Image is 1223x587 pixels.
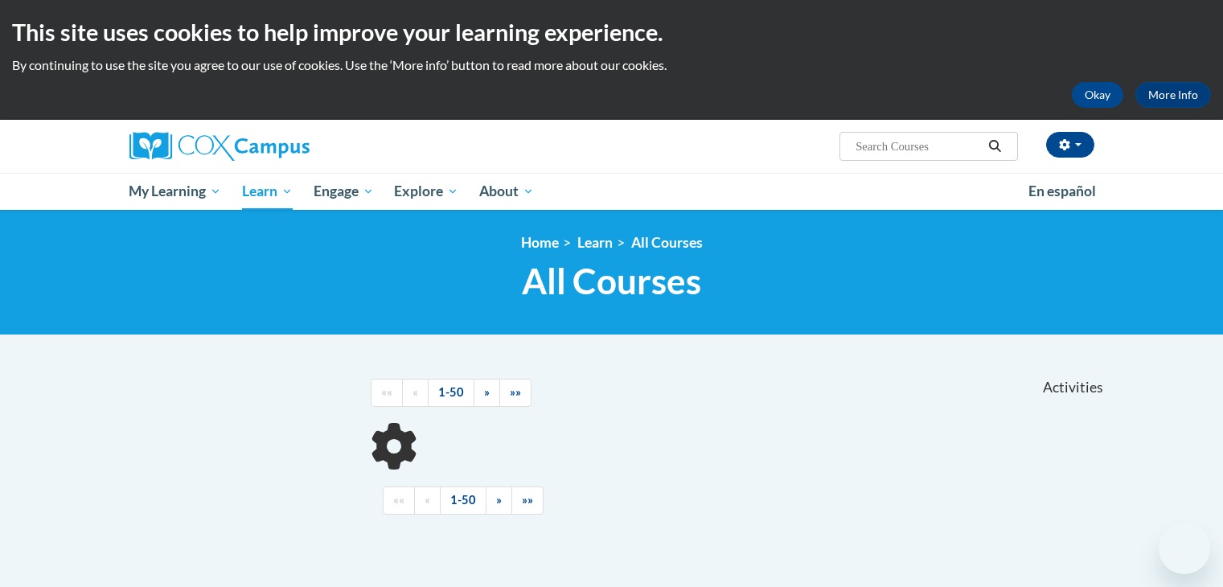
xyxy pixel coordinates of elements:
[499,379,531,407] a: End
[522,493,533,507] span: »»
[479,182,534,201] span: About
[631,234,703,251] a: All Courses
[303,173,384,210] a: Engage
[381,385,392,399] span: ««
[1018,174,1106,208] a: En español
[1159,523,1210,574] iframe: Button to launch messaging window
[854,137,983,156] input: Search Courses
[428,379,474,407] a: 1-50
[1043,379,1103,396] span: Activities
[129,132,435,161] a: Cox Campus
[983,137,1007,156] button: Search
[129,132,310,161] img: Cox Campus
[384,173,469,210] a: Explore
[371,379,403,407] a: Begining
[1028,183,1096,199] span: En español
[12,16,1211,48] h2: This site uses cookies to help improve your learning experience.
[1046,132,1094,158] button: Account Settings
[232,173,303,210] a: Learn
[474,379,500,407] a: Next
[12,56,1211,74] p: By continuing to use the site you agree to our use of cookies. Use the ‘More info’ button to read...
[383,486,415,515] a: Begining
[577,234,613,251] a: Learn
[469,173,544,210] a: About
[496,493,502,507] span: »
[511,486,544,515] a: End
[242,182,293,201] span: Learn
[402,379,429,407] a: Previous
[486,486,512,515] a: Next
[412,385,418,399] span: «
[394,182,458,201] span: Explore
[484,385,490,399] span: »
[425,493,430,507] span: «
[314,182,374,201] span: Engage
[393,493,404,507] span: ««
[105,173,1118,210] div: Main menu
[440,486,486,515] a: 1-50
[1135,82,1211,108] a: More Info
[522,260,701,302] span: All Courses
[414,486,441,515] a: Previous
[1072,82,1123,108] button: Okay
[521,234,559,251] a: Home
[129,182,221,201] span: My Learning
[119,173,232,210] a: My Learning
[510,385,521,399] span: »»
